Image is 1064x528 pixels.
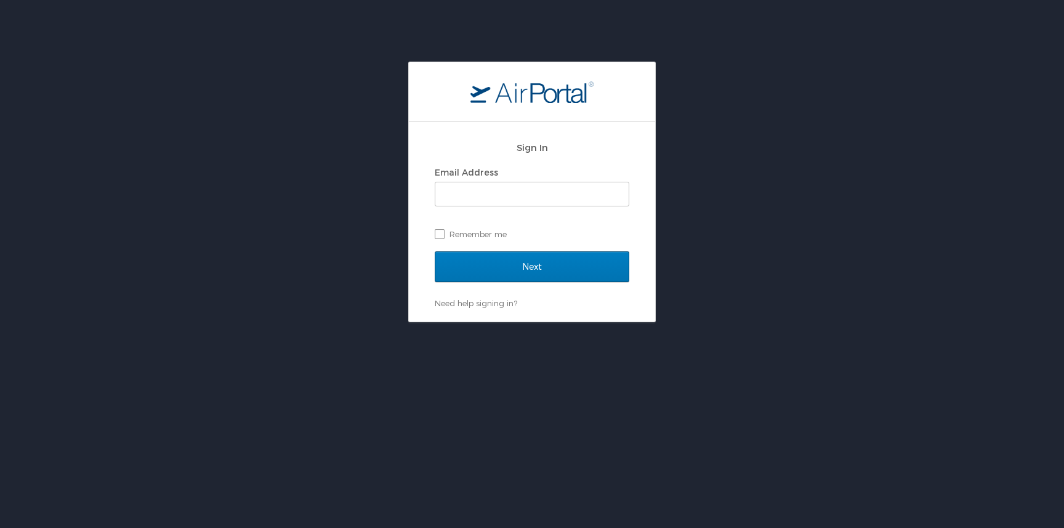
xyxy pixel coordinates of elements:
input: Next [435,251,629,282]
label: Email Address [435,167,498,177]
h2: Sign In [435,140,629,155]
label: Remember me [435,225,629,243]
a: Need help signing in? [435,298,517,308]
img: logo [470,81,594,103]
